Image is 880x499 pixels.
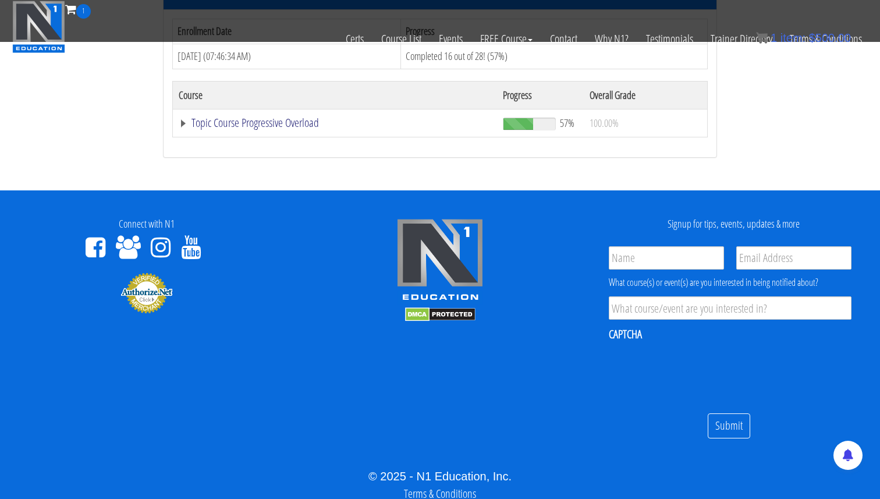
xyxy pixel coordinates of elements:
[12,1,65,53] img: n1-education
[430,19,471,59] a: Events
[609,246,724,270] input: Name
[497,81,584,109] th: Progress
[756,31,851,44] a: 1 item: $500.00
[702,19,781,59] a: Trainer Directory
[736,246,851,270] input: Email Address
[809,31,815,44] span: $
[76,4,91,19] span: 1
[780,31,806,44] span: item:
[781,19,871,59] a: Terms & Conditions
[609,327,642,342] label: CAPTCHA
[595,218,871,230] h4: Signup for tips, events, updates & more
[405,307,476,321] img: DMCA.com Protection Status
[609,349,786,395] iframe: reCAPTCHA
[541,19,586,59] a: Contact
[609,275,851,289] div: What course(s) or event(s) are you interested in being notified about?
[756,32,768,44] img: icon11.png
[372,19,430,59] a: Course List
[471,19,541,59] a: FREE Course
[584,81,707,109] th: Overall Grade
[584,109,707,137] td: 100.00%
[9,218,285,230] h4: Connect with N1
[586,19,637,59] a: Why N1?
[637,19,702,59] a: Testimonials
[65,1,91,17] a: 1
[771,31,777,44] span: 1
[173,81,498,109] th: Course
[396,218,484,305] img: n1-edu-logo
[120,272,173,314] img: Authorize.Net Merchant - Click to Verify
[179,117,491,129] a: Topic Course Progressive Overload
[708,413,750,438] input: Submit
[337,19,372,59] a: Certs
[9,468,871,485] div: © 2025 - N1 Education, Inc.
[809,31,851,44] bdi: 500.00
[560,116,574,129] span: 57%
[609,296,851,320] input: What course/event are you interested in?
